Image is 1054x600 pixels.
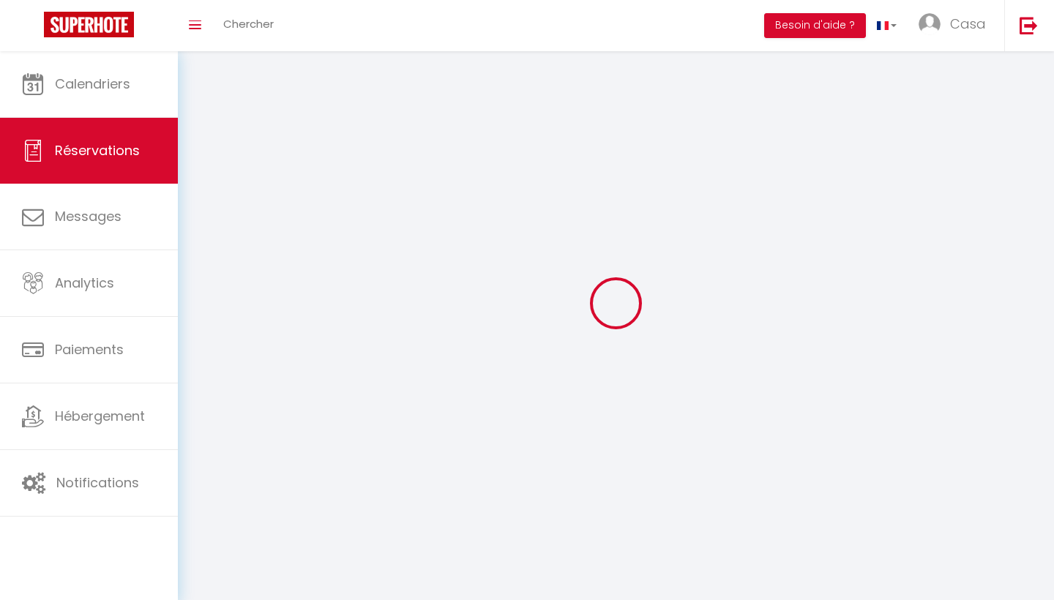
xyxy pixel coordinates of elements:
img: logout [1020,16,1038,34]
img: Super Booking [44,12,134,37]
span: Analytics [55,274,114,292]
span: Paiements [55,340,124,359]
button: Besoin d'aide ? [764,13,866,38]
span: Messages [55,207,122,225]
span: Hébergement [55,407,145,425]
img: ... [919,13,941,35]
span: Casa [950,15,986,33]
span: Calendriers [55,75,130,93]
span: Réservations [55,141,140,160]
span: Notifications [56,473,139,492]
span: Chercher [223,16,274,31]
